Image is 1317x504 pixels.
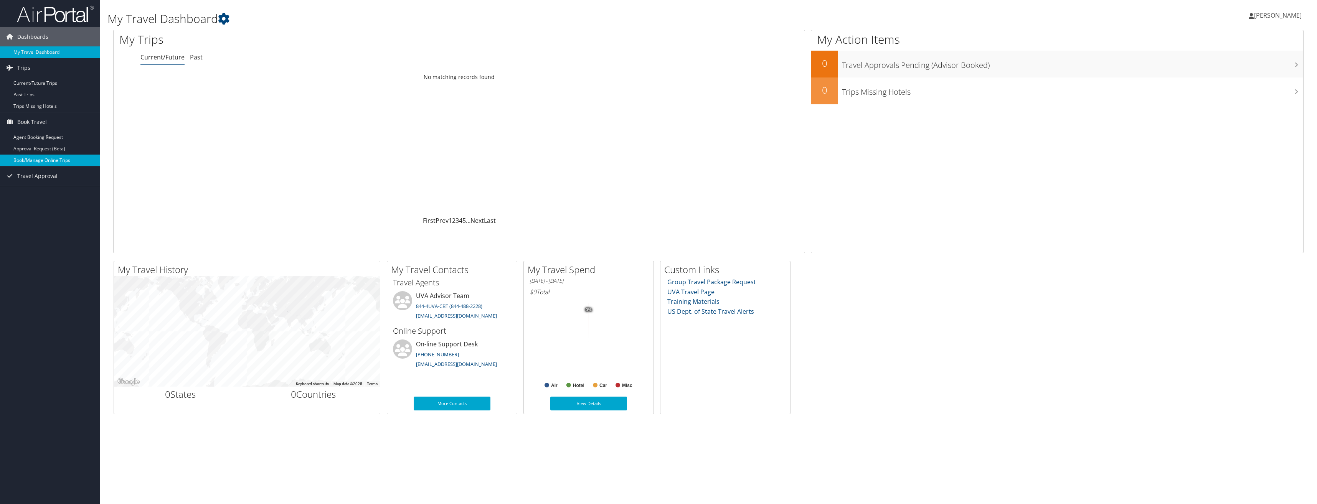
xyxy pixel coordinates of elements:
text: Air [551,383,558,388]
span: Travel Approval [17,166,58,186]
li: On-line Support Desk [389,339,515,371]
h2: 0 [811,57,838,70]
a: 1 [449,216,452,225]
h3: Online Support [393,326,511,336]
li: UVA Advisor Team [389,291,515,323]
span: 0 [165,388,170,400]
h2: My Travel Spend [528,263,654,276]
text: Car [599,383,607,388]
img: airportal-logo.png [17,5,94,23]
span: Map data ©2025 [333,382,362,386]
a: Open this area in Google Maps (opens a new window) [116,377,141,387]
span: [PERSON_NAME] [1254,11,1302,20]
a: 5 [462,216,466,225]
a: [PHONE_NUMBER] [416,351,459,358]
a: 3 [456,216,459,225]
h3: Trips Missing Hotels [842,83,1303,97]
a: First [423,216,436,225]
h2: 0 [811,84,838,97]
a: More Contacts [414,397,490,410]
a: UVA Travel Page [667,288,715,296]
a: 4 [459,216,462,225]
a: View Details [550,397,627,410]
a: Past [190,53,203,61]
a: 844-4UVA-CBT (844-488-2228) [416,303,482,310]
tspan: 0% [586,308,592,312]
span: … [466,216,470,225]
h1: My Travel Dashboard [107,11,909,27]
a: Group Travel Package Request [667,278,756,286]
a: [EMAIL_ADDRESS][DOMAIN_NAME] [416,361,497,367]
h6: Total [530,288,648,296]
button: Keyboard shortcuts [296,381,329,387]
img: Google [116,377,141,387]
a: Prev [436,216,449,225]
a: Training Materials [667,297,720,306]
a: Current/Future [140,53,185,61]
a: 2 [452,216,456,225]
a: [PERSON_NAME] [1249,4,1309,27]
a: Next [470,216,484,225]
h2: My Travel History [118,263,380,276]
span: 0 [291,388,296,400]
text: Misc [622,383,632,388]
a: Terms (opens in new tab) [367,382,378,386]
h2: States [120,388,241,401]
h3: Travel Agents [393,277,511,288]
h6: [DATE] - [DATE] [530,277,648,285]
span: Trips [17,58,30,77]
a: [EMAIL_ADDRESS][DOMAIN_NAME] [416,312,497,319]
h1: My Trips [119,31,511,48]
a: US Dept. of State Travel Alerts [667,307,754,316]
a: 0Trips Missing Hotels [811,77,1303,104]
span: $0 [530,288,536,296]
h2: My Travel Contacts [391,263,517,276]
text: Hotel [573,383,584,388]
span: Dashboards [17,27,48,46]
a: 0Travel Approvals Pending (Advisor Booked) [811,51,1303,77]
td: No matching records found [114,70,805,84]
h2: Countries [253,388,375,401]
h3: Travel Approvals Pending (Advisor Booked) [842,56,1303,71]
h2: Custom Links [664,263,790,276]
h1: My Action Items [811,31,1303,48]
span: Book Travel [17,112,47,132]
a: Last [484,216,496,225]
